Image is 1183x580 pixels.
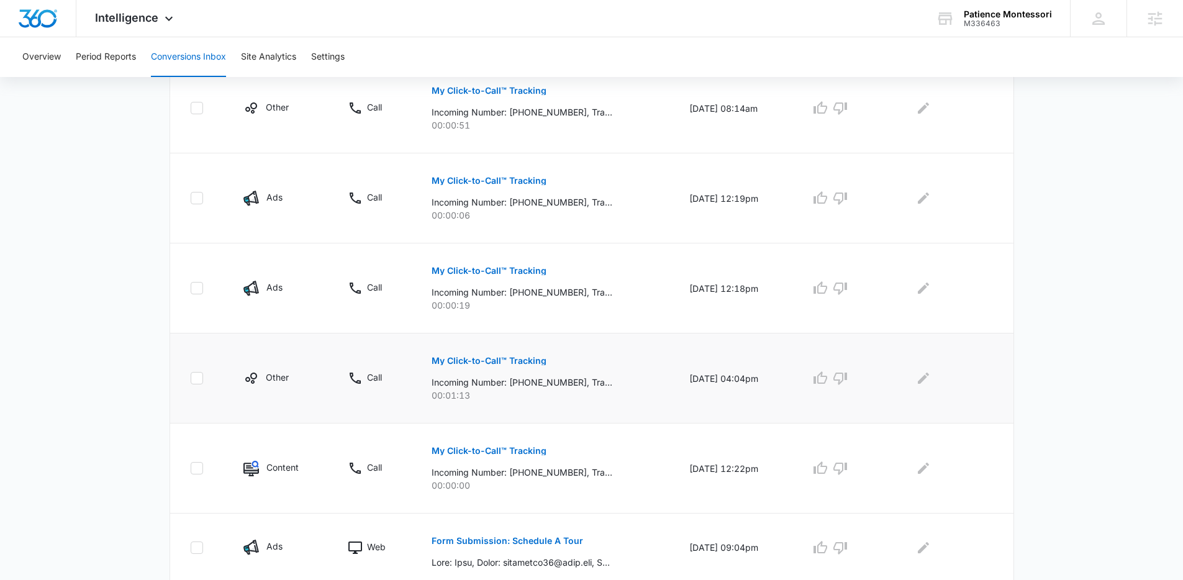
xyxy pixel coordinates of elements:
button: Settings [311,37,345,77]
p: 00:00:19 [432,299,659,312]
button: My Click-to-Call™ Tracking [432,166,546,196]
p: Content [266,461,299,474]
button: Form Submission: Schedule A Tour [432,526,583,556]
button: Edit Comments [913,188,933,208]
button: Edit Comments [913,458,933,478]
td: [DATE] 08:14am [674,63,795,153]
td: [DATE] 12:22pm [674,424,795,514]
button: Edit Comments [913,98,933,118]
span: Intelligence [95,11,158,24]
p: Incoming Number: [PHONE_NUMBER], Tracking Number: [PHONE_NUMBER], Ring To: [PHONE_NUMBER], Caller... [432,196,612,209]
p: 00:01:13 [432,389,659,402]
td: [DATE] 04:04pm [674,333,795,424]
button: Edit Comments [913,538,933,558]
p: Ads [266,281,283,294]
p: Incoming Number: [PHONE_NUMBER], Tracking Number: [PHONE_NUMBER], Ring To: [PHONE_NUMBER], Caller... [432,106,612,119]
p: My Click-to-Call™ Tracking [432,266,546,275]
p: Form Submission: Schedule A Tour [432,537,583,545]
p: 00:00:00 [432,479,659,492]
p: Incoming Number: [PHONE_NUMBER], Tracking Number: [PHONE_NUMBER], Ring To: [PHONE_NUMBER], Caller... [432,286,612,299]
p: Incoming Number: [PHONE_NUMBER], Tracking Number: [PHONE_NUMBER], Ring To: [PHONE_NUMBER], Caller... [432,376,612,389]
p: My Click-to-Call™ Tracking [432,86,546,95]
button: Site Analytics [241,37,296,77]
p: Call [367,101,382,114]
p: Ads [266,191,283,204]
button: My Click-to-Call™ Tracking [432,256,546,286]
p: 00:00:51 [432,119,659,132]
div: account name [964,9,1052,19]
p: Ads [266,540,283,553]
p: My Click-to-Call™ Tracking [432,356,546,365]
p: Web [367,540,386,553]
p: My Click-to-Call™ Tracking [432,446,546,455]
p: Other [266,101,289,114]
button: Edit Comments [913,278,933,298]
p: Call [367,191,382,204]
p: My Click-to-Call™ Tracking [432,176,546,185]
button: Period Reports [76,37,136,77]
button: Overview [22,37,61,77]
p: Call [367,281,382,294]
button: Edit Comments [913,368,933,388]
button: My Click-to-Call™ Tracking [432,76,546,106]
p: Call [367,371,382,384]
p: Lore: Ipsu, Dolor: sitametco36@adip.eli, Seddo: 4584551862, Eius Tempori(u) Lab Etd Magnaaliqu En... [432,556,612,569]
div: account id [964,19,1052,28]
p: 00:00:06 [432,209,659,222]
p: Other [266,371,289,384]
button: My Click-to-Call™ Tracking [432,346,546,376]
td: [DATE] 12:19pm [674,153,795,243]
button: My Click-to-Call™ Tracking [432,436,546,466]
button: Conversions Inbox [151,37,226,77]
p: Call [367,461,382,474]
p: Incoming Number: [PHONE_NUMBER], Tracking Number: [PHONE_NUMBER], Ring To: [PHONE_NUMBER], Caller... [432,466,612,479]
td: [DATE] 12:18pm [674,243,795,333]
